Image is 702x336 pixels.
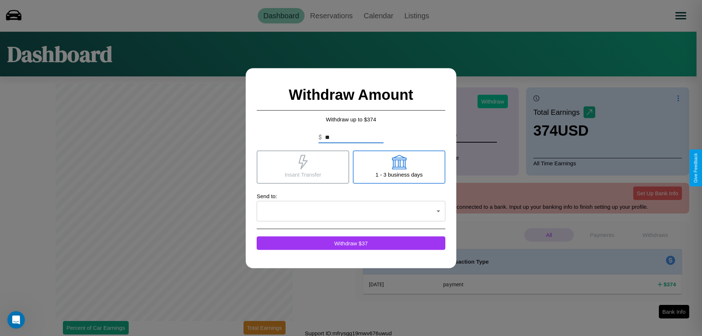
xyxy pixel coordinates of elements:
[375,169,423,179] p: 1 - 3 business days
[257,236,445,250] button: Withdraw $37
[693,153,698,183] div: Give Feedback
[7,311,25,329] iframe: Intercom live chat
[257,191,445,201] p: Send to:
[257,114,445,124] p: Withdraw up to $ 374
[257,79,445,110] h2: Withdraw Amount
[318,133,322,141] p: $
[284,169,321,179] p: Insant Transfer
